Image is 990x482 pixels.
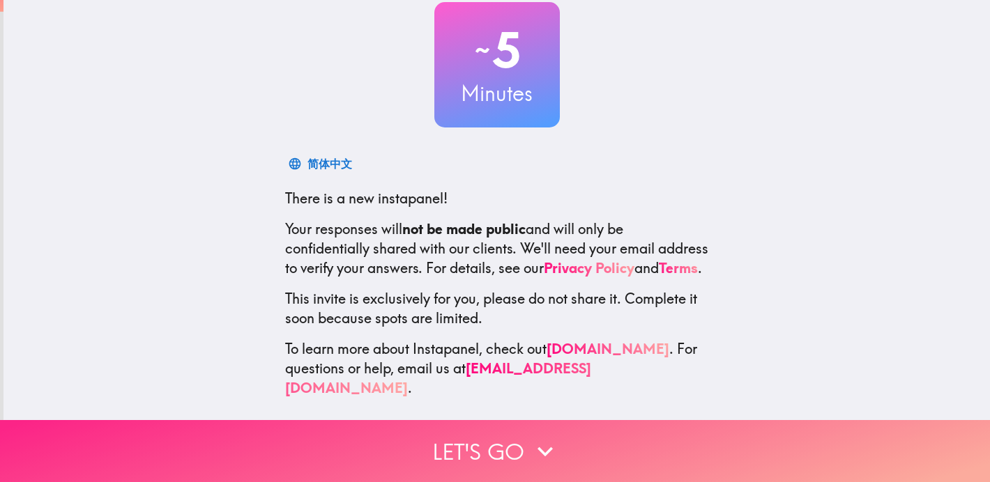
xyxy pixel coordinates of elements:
[434,79,560,108] h3: Minutes
[473,29,492,71] span: ~
[285,189,448,207] span: There is a new instapanel!
[659,259,698,277] a: Terms
[285,150,358,178] button: 简体中文
[285,359,591,396] a: [EMAIL_ADDRESS][DOMAIN_NAME]
[285,219,709,278] p: Your responses will and will only be confidentially shared with our clients. We'll need your emai...
[544,259,634,277] a: Privacy Policy
[307,154,352,173] div: 简体中文
[285,289,709,328] p: This invite is exclusively for you, please do not share it. Complete it soon because spots are li...
[285,339,709,398] p: To learn more about Instapanel, check out . For questions or help, email us at .
[402,220,526,238] b: not be made public
[547,340,669,357] a: [DOMAIN_NAME]
[434,22,560,79] h2: 5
